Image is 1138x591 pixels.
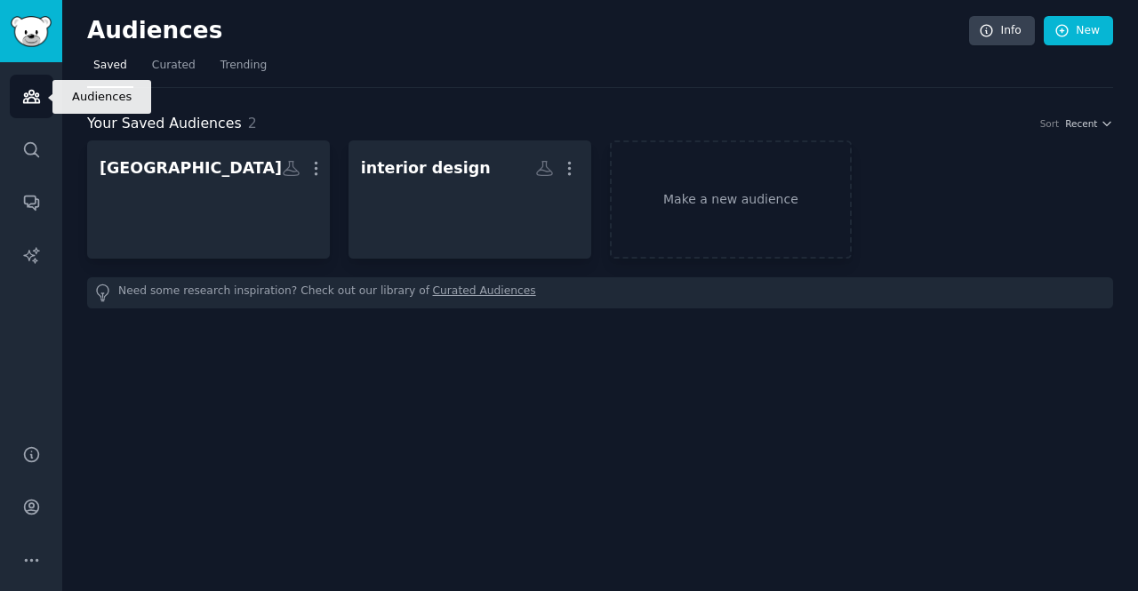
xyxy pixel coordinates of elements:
span: Trending [220,58,267,74]
a: Info [969,16,1035,46]
a: New [1044,16,1113,46]
span: 2 [248,115,257,132]
a: Trending [214,52,273,88]
a: interior design [349,140,591,259]
span: Saved [93,58,127,74]
span: Recent [1065,117,1097,130]
div: [GEOGRAPHIC_DATA] [100,157,282,180]
div: Sort [1040,117,1060,130]
h2: Audiences [87,17,969,45]
div: Need some research inspiration? Check out our library of [87,277,1113,308]
a: Curated [146,52,202,88]
a: [GEOGRAPHIC_DATA] [87,140,330,259]
span: Curated [152,58,196,74]
button: Recent [1065,117,1113,130]
a: Saved [87,52,133,88]
a: Make a new audience [610,140,853,259]
a: Curated Audiences [433,284,536,302]
div: interior design [361,157,491,180]
span: Your Saved Audiences [87,113,242,135]
img: GummySearch logo [11,16,52,47]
